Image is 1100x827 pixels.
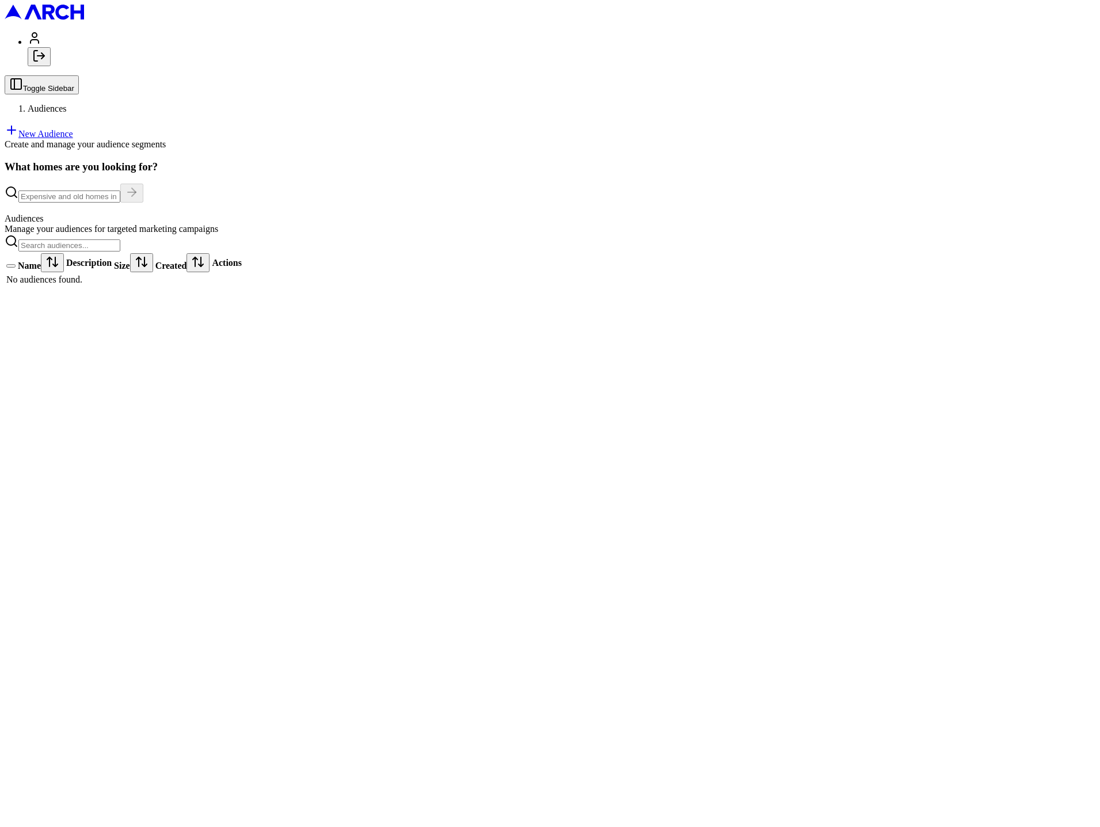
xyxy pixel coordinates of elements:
[5,104,1095,114] nav: breadcrumb
[5,129,73,139] a: New Audience
[5,214,1095,224] div: Audiences
[155,253,210,272] div: Created
[5,75,79,94] button: Toggle Sidebar
[5,224,1095,234] div: Manage your audiences for targeted marketing campaigns
[18,190,120,203] input: Expensive and old homes in greater SF Bay Area
[211,253,242,273] th: Actions
[5,161,1095,173] h3: What homes are you looking for?
[114,253,153,272] div: Size
[66,253,112,273] th: Description
[5,139,1095,150] div: Create and manage your audience segments
[18,253,64,272] div: Name
[28,47,51,66] button: Log out
[18,239,120,251] input: Search audiences...
[6,274,242,285] td: No audiences found.
[23,84,74,93] span: Toggle Sidebar
[28,104,67,113] span: Audiences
